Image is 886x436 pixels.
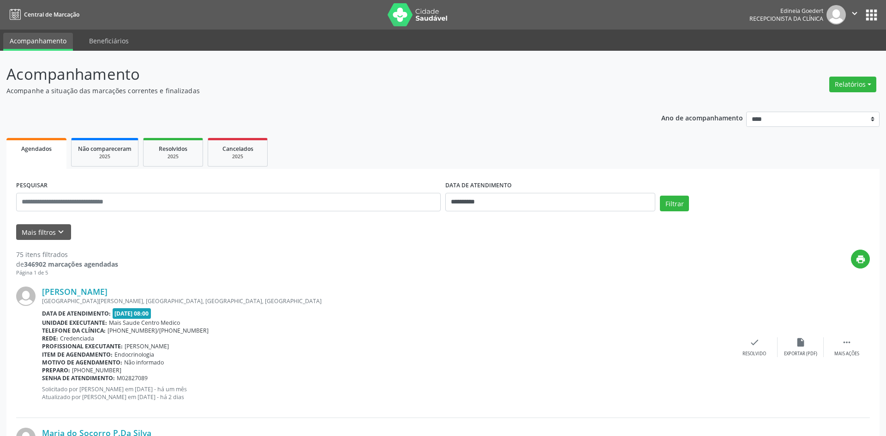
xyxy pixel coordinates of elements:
span: Endocrinologia [114,351,154,358]
span: [DATE] 08:00 [113,308,151,319]
b: Unidade executante: [42,319,107,327]
div: Mais ações [834,351,859,357]
div: Edineia Goedert [749,7,823,15]
span: Não compareceram [78,145,132,153]
a: Acompanhamento [3,33,73,51]
i:  [850,8,860,18]
b: Profissional executante: [42,342,123,350]
label: DATA DE ATENDIMENTO [445,179,512,193]
div: 2025 [215,153,261,160]
span: [PERSON_NAME] [125,342,169,350]
div: 75 itens filtrados [16,250,118,259]
span: Credenciada [60,334,94,342]
p: Acompanhe a situação das marcações correntes e finalizadas [6,86,617,96]
p: Solicitado por [PERSON_NAME] em [DATE] - há um mês Atualizado por [PERSON_NAME] em [DATE] - há 2 ... [42,385,731,401]
div: Página 1 de 5 [16,269,118,277]
div: Exportar (PDF) [784,351,817,357]
i: insert_drive_file [796,337,806,347]
button: Relatórios [829,77,876,92]
b: Senha de atendimento: [42,374,115,382]
b: Telefone da clínica: [42,327,106,334]
button: print [851,250,870,269]
i:  [842,337,852,347]
i: check [749,337,760,347]
span: [PHONE_NUMBER] [72,366,121,374]
b: Rede: [42,334,58,342]
img: img [826,5,846,24]
span: M02827089 [117,374,148,382]
b: Motivo de agendamento: [42,358,122,366]
span: Resolvidos [159,145,187,153]
span: Mais Saude Centro Medico [109,319,180,327]
b: Preparo: [42,366,70,374]
img: img [16,287,36,306]
button: apps [863,7,880,23]
div: [GEOGRAPHIC_DATA][PERSON_NAME], [GEOGRAPHIC_DATA], [GEOGRAPHIC_DATA], [GEOGRAPHIC_DATA] [42,297,731,305]
span: Agendados [21,145,52,153]
b: Data de atendimento: [42,310,111,317]
strong: 346902 marcações agendadas [24,260,118,269]
a: Central de Marcação [6,7,79,22]
span: Não informado [124,358,164,366]
span: Recepcionista da clínica [749,15,823,23]
span: [PHONE_NUMBER]/[PHONE_NUMBER] [108,327,209,334]
b: Item de agendamento: [42,351,113,358]
div: de [16,259,118,269]
i: keyboard_arrow_down [56,227,66,237]
label: PESQUISAR [16,179,48,193]
p: Acompanhamento [6,63,617,86]
i: print [856,254,866,264]
button:  [846,5,863,24]
a: [PERSON_NAME] [42,287,108,297]
div: Resolvido [742,351,766,357]
div: 2025 [150,153,196,160]
button: Filtrar [660,196,689,211]
p: Ano de acompanhamento [661,112,743,123]
span: Cancelados [222,145,253,153]
span: Central de Marcação [24,11,79,18]
button: Mais filtroskeyboard_arrow_down [16,224,71,240]
a: Beneficiários [83,33,135,49]
div: 2025 [78,153,132,160]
